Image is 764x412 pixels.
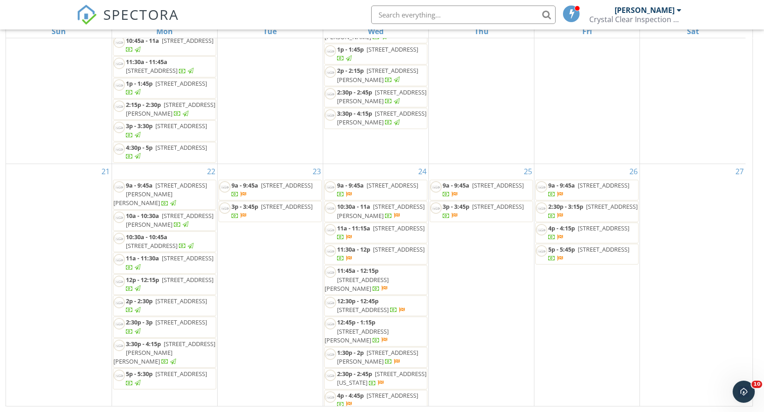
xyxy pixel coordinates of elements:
[337,391,364,400] span: 4p - 4:45p
[113,181,207,207] a: 9a - 9:45a [STREET_ADDRESS][PERSON_NAME][PERSON_NAME]
[473,25,491,38] a: Thursday
[100,164,112,179] a: Go to September 21, 2025
[337,202,425,219] a: 10:30a - 11a [STREET_ADDRESS][PERSON_NAME]
[219,202,231,214] img: img_5897.jpeg
[113,233,125,244] img: img_5897.jpeg
[586,202,638,211] span: [STREET_ADDRESS]
[337,181,418,198] a: 9a - 9:45a [STREET_ADDRESS]
[536,224,547,235] img: img_5897.jpeg
[126,100,215,118] span: [STREET_ADDRESS][PERSON_NAME]
[113,143,125,155] img: img_5897.jpeg
[6,164,112,412] td: Go to September 21, 2025
[443,181,469,189] span: 9a - 9:45a
[113,318,125,330] img: img_5897.jpeg
[337,266,379,275] span: 11:45a - 12:15p
[126,212,213,229] a: 10a - 10:30a [STREET_ADDRESS][PERSON_NAME]
[155,370,207,378] span: [STREET_ADDRESS]
[126,100,161,109] span: 2:15p - 2:30p
[126,370,207,387] a: 5p - 5:30p [STREET_ADDRESS]
[324,347,427,368] a: 1:30p - 2p [STREET_ADDRESS][PERSON_NAME]
[337,66,364,75] span: 2p - 2:15p
[126,297,153,305] span: 2p - 2:30p
[337,224,370,232] span: 11a - 11:15a
[113,120,216,141] a: 3p - 3:30p [STREET_ADDRESS]
[535,223,639,243] a: 4p - 4:15p [STREET_ADDRESS]
[113,100,125,112] img: img_5897.jpeg
[113,340,215,365] a: 3:30p - 4:15p [STREET_ADDRESS][PERSON_NAME][PERSON_NAME]
[337,109,426,126] a: 3:30p - 4:15p [STREET_ADDRESS][PERSON_NAME]
[536,202,547,214] img: img_5897.jpeg
[534,164,640,412] td: Go to September 26, 2025
[337,66,418,83] a: 2p - 2:15p [STREET_ADDRESS][PERSON_NAME]
[752,381,762,388] span: 10
[217,164,323,412] td: Go to September 23, 2025
[113,181,125,193] img: img_5897.jpeg
[325,88,336,100] img: img_5897.jpeg
[261,181,313,189] span: [STREET_ADDRESS]
[325,266,389,292] a: 11:45a - 12:15p [STREET_ADDRESS][PERSON_NAME]
[324,65,427,86] a: 2p - 2:15p [STREET_ADDRESS][PERSON_NAME]
[337,245,370,253] span: 11:30a - 12p
[126,212,213,229] span: [STREET_ADDRESS][PERSON_NAME]
[126,122,153,130] span: 3p - 3:30p
[126,181,153,189] span: 9a - 9:45a
[155,143,207,152] span: [STREET_ADDRESS]
[126,340,161,348] span: 3:30p - 4:15p
[126,66,178,75] span: [STREET_ADDRESS]
[337,348,364,357] span: 1:30p - 2p
[337,245,425,262] a: 11:30a - 12p [STREET_ADDRESS]
[205,164,217,179] a: Go to September 22, 2025
[155,79,207,88] span: [STREET_ADDRESS]
[548,245,629,262] a: 5p - 5:45p [STREET_ADDRESS]
[112,164,217,412] td: Go to September 22, 2025
[325,318,336,330] img: img_5897.jpeg
[337,370,372,378] span: 2:30p - 2:45p
[162,276,213,284] span: [STREET_ADDRESS]
[113,35,216,56] a: 10:45a - 11a [STREET_ADDRESS]
[373,224,425,232] span: [STREET_ADDRESS]
[522,164,534,179] a: Go to September 25, 2025
[323,164,428,412] td: Go to September 24, 2025
[113,212,125,223] img: img_5897.jpeg
[126,58,195,75] a: 11:30a - 11:45a [STREET_ADDRESS]
[628,164,640,179] a: Go to September 26, 2025
[734,164,746,179] a: Go to September 27, 2025
[231,202,258,211] span: 3p - 3:45p
[325,109,336,121] img: img_5897.jpeg
[337,348,418,365] a: 1:30p - 2p [STREET_ADDRESS][PERSON_NAME]
[219,180,322,200] a: 9a - 9:45a [STREET_ADDRESS]
[373,245,425,253] span: [STREET_ADDRESS]
[325,66,336,78] img: img_5897.jpeg
[325,181,336,193] img: img_5897.jpeg
[337,306,389,314] span: [STREET_ADDRESS]
[430,180,533,200] a: 9a - 9:45a [STREET_ADDRESS]
[113,254,125,265] img: img_5897.jpeg
[325,224,336,235] img: img_5897.jpeg
[113,276,125,287] img: img_5897.jpeg
[126,122,207,139] a: 3p - 3:30p [STREET_ADDRESS]
[113,317,216,337] a: 2:30p - 3p [STREET_ADDRESS]
[126,241,178,250] span: [STREET_ADDRESS]
[548,181,575,189] span: 9a - 9:45a
[77,5,97,25] img: The Best Home Inspection Software - Spectora
[371,6,556,24] input: Search everything...
[126,276,213,293] a: 12p - 12:15p [STREET_ADDRESS]
[430,202,442,214] img: img_5897.jpeg
[155,122,207,130] span: [STREET_ADDRESS]
[324,390,427,411] a: 4p - 4:45p [STREET_ADDRESS]
[548,224,575,232] span: 4p - 4:15p
[536,181,547,193] img: img_5897.jpeg
[337,181,364,189] span: 9a - 9:45a
[261,25,278,38] a: Tuesday
[337,202,370,211] span: 10:30a - 11a
[337,391,418,408] a: 4p - 4:45p [STREET_ADDRESS]
[77,12,179,32] a: SPECTORA
[615,6,675,15] div: [PERSON_NAME]
[113,142,216,163] a: 4:30p - 5p [STREET_ADDRESS]
[337,224,425,241] a: 11a - 11:15a [STREET_ADDRESS]
[685,25,701,38] a: Saturday
[113,295,216,316] a: 2p - 2:30p [STREET_ADDRESS]
[325,327,389,344] span: [STREET_ADDRESS][PERSON_NAME]
[535,201,639,222] a: 2:30p - 3:15p [STREET_ADDRESS]
[126,36,213,53] a: 10:45a - 11a [STREET_ADDRESS]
